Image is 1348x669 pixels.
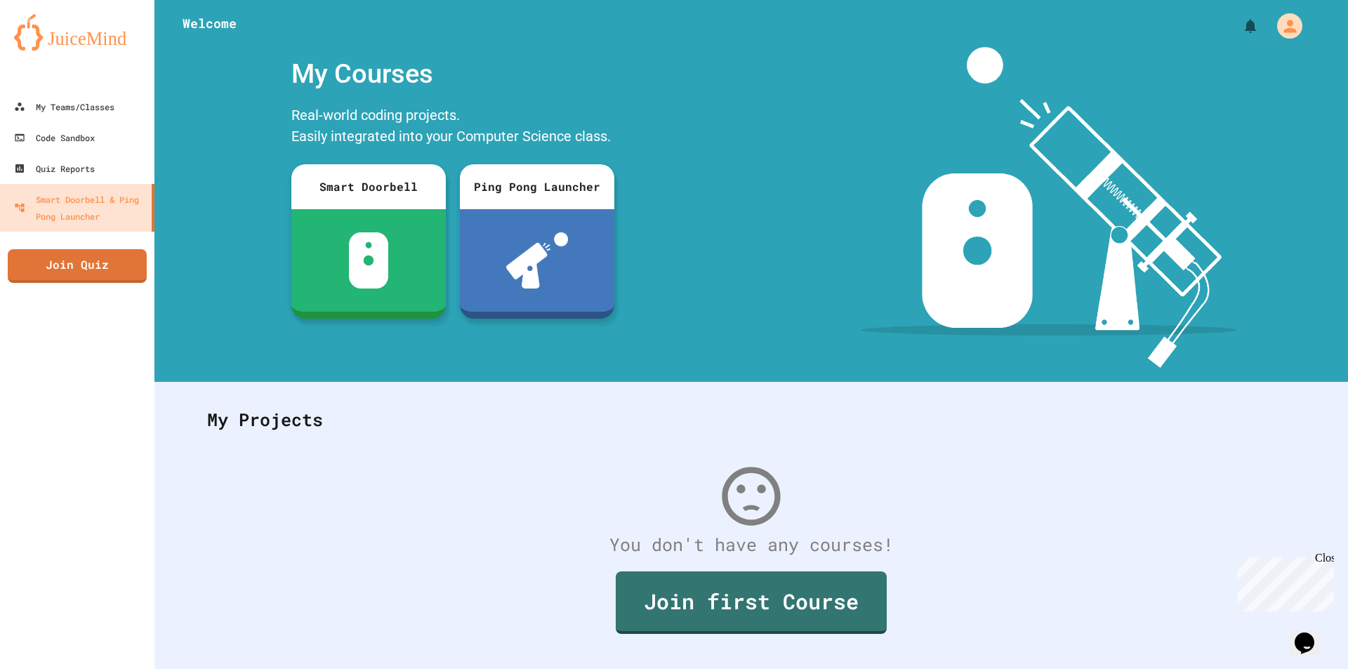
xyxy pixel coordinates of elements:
[460,164,614,209] div: Ping Pong Launcher
[861,47,1238,368] img: banner-image-my-projects.png
[506,232,569,289] img: ppl-with-ball.png
[14,191,146,225] div: Smart Doorbell & Ping Pong Launcher
[14,160,95,177] div: Quiz Reports
[1216,14,1262,38] div: My Notifications
[1231,552,1334,611] iframe: chat widget
[8,249,147,283] a: Join Quiz
[14,98,114,115] div: My Teams/Classes
[193,531,1309,558] div: You don't have any courses!
[6,6,97,89] div: Chat with us now!Close
[284,101,621,154] div: Real-world coding projects. Easily integrated into your Computer Science class.
[1262,10,1306,42] div: My Account
[349,232,389,289] img: sdb-white.svg
[14,129,95,146] div: Code Sandbox
[193,392,1309,447] div: My Projects
[14,14,140,51] img: logo-orange.svg
[1289,613,1334,655] iframe: chat widget
[616,571,887,634] a: Join first Course
[291,164,446,209] div: Smart Doorbell
[284,47,621,101] div: My Courses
